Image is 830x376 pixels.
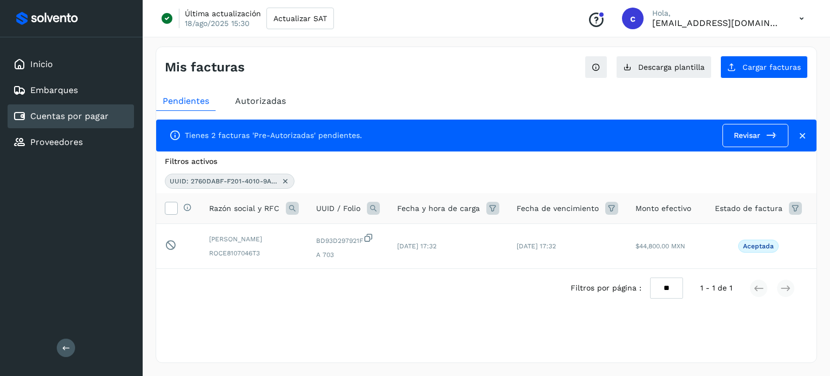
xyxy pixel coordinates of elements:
[169,130,362,141] div: Tienes 2 facturas 'Pre-Autorizadas' pendientes.
[635,203,691,214] span: Monto efectivo
[30,59,53,69] a: Inicio
[743,242,774,250] p: Aceptada
[185,18,250,28] p: 18/ago/2025 15:30
[635,242,685,250] span: $44,800.00 MXN
[30,111,109,121] a: Cuentas por pagar
[163,96,209,106] span: Pendientes
[273,15,327,22] span: Actualizar SAT
[209,234,299,244] span: [PERSON_NAME]
[165,174,294,189] div: UUID: 2760DABF-F201-4010-9A03-BD93D297921F
[316,250,380,260] span: A 703
[165,156,808,167] div: Filtros activos
[517,242,556,250] span: [DATE] 17:32
[715,203,782,214] span: Estado de factura
[235,96,286,106] span: Autorizadas
[8,104,134,128] div: Cuentas por pagar
[30,85,78,95] a: Embarques
[8,78,134,102] div: Embarques
[30,137,83,147] a: Proveedores
[316,203,360,214] span: UUID / Folio
[165,60,245,75] h4: Mis facturas
[316,233,380,246] span: BD93D297921F
[616,56,712,78] button: Descarga plantilla
[652,18,782,28] p: cxp1@53cargo.com
[397,203,480,214] span: Fecha y hora de carga
[209,203,279,214] span: Razón social y RFC
[170,176,278,186] span: UUID: 2760DABF-F201-4010-9A03-BD93D297921F
[638,63,705,71] span: Descarga plantilla
[742,63,801,71] span: Cargar facturas
[8,130,134,154] div: Proveedores
[700,282,732,294] span: 1 - 1 de 1
[517,203,599,214] span: Fecha de vencimiento
[571,282,641,294] span: Filtros por página :
[652,9,782,18] p: Hola,
[722,124,788,147] a: Revisar
[185,9,261,18] p: Última actualización
[209,248,299,258] span: ROCE8107046T3
[8,52,134,76] div: Inicio
[720,56,808,78] button: Cargar facturas
[266,8,334,29] button: Actualizar SAT
[397,242,437,250] span: [DATE] 17:32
